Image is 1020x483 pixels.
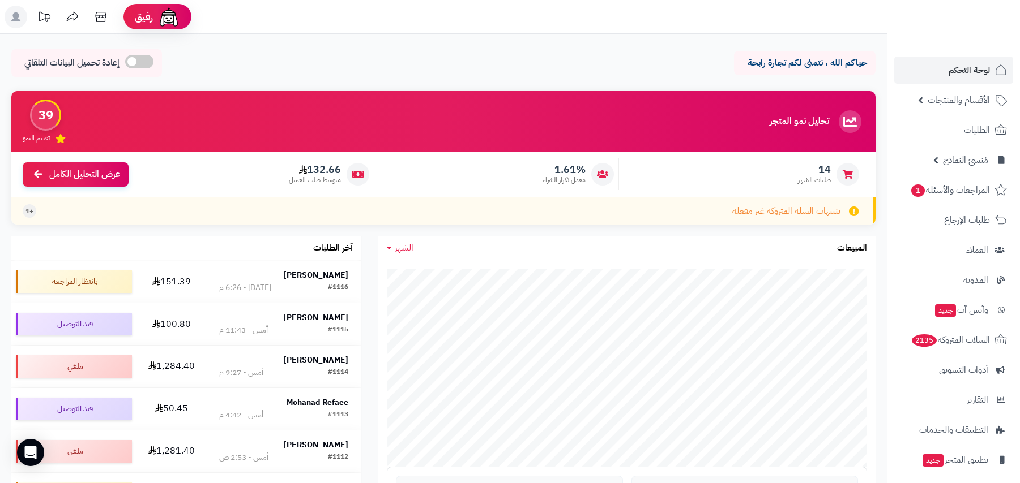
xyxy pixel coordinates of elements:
[894,266,1013,294] a: المدونة
[949,62,990,78] span: لوحة التحكم
[894,176,1013,204] a: المراجعات والأسئلة1
[939,362,988,378] span: أدوات التسويق
[919,422,988,438] span: التطبيقات والخدمات
[894,57,1013,84] a: لوحة التحكم
[289,163,341,176] span: 132.66
[328,367,348,378] div: #1114
[23,133,50,143] span: تقييم النمو
[289,175,341,185] span: متوسط طلب العميل
[911,184,925,197] span: 1
[967,392,988,408] span: التقارير
[894,416,1013,443] a: التطبيقات والخدمات
[894,386,1013,413] a: التقارير
[928,92,990,108] span: الأقسام والمنتجات
[16,270,132,293] div: بانتظار المراجعة
[30,6,58,31] a: تحديثات المنصة
[284,354,348,366] strong: [PERSON_NAME]
[912,334,937,347] span: 2135
[543,163,586,176] span: 1.61%
[16,313,132,335] div: قيد التوصيل
[894,206,1013,234] a: طلبات الإرجاع
[136,303,206,345] td: 100.80
[328,325,348,336] div: #1115
[943,152,988,168] span: مُنشئ النماذج
[25,206,33,216] span: +1
[837,243,867,253] h3: المبيعات
[284,312,348,324] strong: [PERSON_NAME]
[964,122,990,138] span: الطلبات
[732,205,840,218] span: تنبيهات السلة المتروكة غير مفعلة
[136,261,206,303] td: 151.39
[798,175,831,185] span: طلبات الشهر
[798,163,831,176] span: 14
[894,326,1013,353] a: السلات المتروكة2135
[935,304,956,317] span: جديد
[24,57,120,70] span: إعادة تحميل البيانات التلقائي
[894,296,1013,324] a: وآتس آبجديد
[921,452,988,468] span: تطبيق المتجر
[543,175,586,185] span: معدل تكرار الشراء
[16,355,132,378] div: ملغي
[219,282,271,294] div: [DATE] - 6:26 م
[313,243,353,253] h3: آخر الطلبات
[136,346,206,387] td: 1,284.40
[923,454,944,467] span: جديد
[328,409,348,421] div: #1113
[894,117,1013,144] a: الطلبات
[17,439,44,466] div: Open Intercom Messenger
[136,388,206,430] td: 50.45
[894,356,1013,383] a: أدوات التسويق
[284,439,348,451] strong: [PERSON_NAME]
[23,162,129,187] a: عرض التحليل الكامل
[934,302,988,318] span: وآتس آب
[770,117,829,127] h3: تحليل نمو المتجر
[966,242,988,258] span: العملاء
[136,430,206,472] td: 1,281.40
[963,272,988,288] span: المدونة
[742,57,867,70] p: حياكم الله ، نتمنى لكم تجارة رابحة
[328,452,348,463] div: #1112
[328,282,348,294] div: #1116
[219,409,263,421] div: أمس - 4:42 م
[219,325,268,336] div: أمس - 11:43 م
[894,446,1013,473] a: تطبيق المتجرجديد
[287,396,348,408] strong: Mohanad Refaee
[135,10,153,24] span: رفيق
[395,241,413,255] span: الشهر
[910,182,990,198] span: المراجعات والأسئلة
[49,168,120,181] span: عرض التحليل الكامل
[16,398,132,420] div: قيد التوصيل
[387,241,413,255] a: الشهر
[944,212,990,228] span: طلبات الإرجاع
[894,236,1013,264] a: العملاء
[284,269,348,281] strong: [PERSON_NAME]
[219,452,268,463] div: أمس - 2:53 ص
[157,6,180,28] img: ai-face.png
[911,332,990,348] span: السلات المتروكة
[16,440,132,463] div: ملغي
[219,367,263,378] div: أمس - 9:27 م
